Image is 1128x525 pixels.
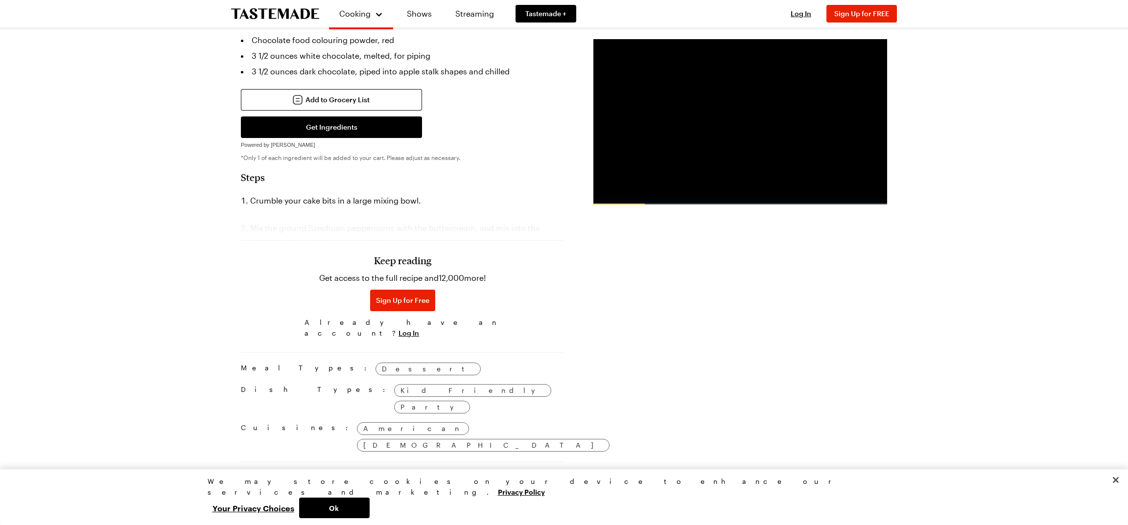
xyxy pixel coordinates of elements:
a: Tastemade + [516,5,576,23]
li: Chocolate food colouring powder, red [241,32,564,48]
button: Your Privacy Choices [208,498,299,518]
button: Get Ingredients [241,116,422,138]
button: Sign Up for Free [370,290,435,311]
span: Powered by [PERSON_NAME] [241,142,315,148]
span: Already have an account? [305,317,500,339]
a: American [357,422,469,435]
button: Log In [399,328,419,338]
span: [DEMOGRAPHIC_DATA] [363,440,603,451]
p: *Only 1 of each ingredient will be added to your cart. Please adjust as necessary. [241,154,564,161]
span: Sign Up for Free [376,296,429,305]
video-js: Video Player [593,39,887,205]
button: Add to Grocery List [241,89,422,111]
button: Sign Up for FREE [826,5,897,23]
span: Add to Grocery List [305,95,370,105]
a: [DEMOGRAPHIC_DATA] [357,439,610,452]
li: 3 1/2 ounces dark chocolate, piped into apple stalk shapes and chilled [241,64,564,79]
a: Kid Friendly [394,384,551,397]
div: Privacy [208,476,913,518]
span: Tastemade + [525,9,566,19]
span: Cuisines: [241,422,353,452]
h2: Steps [241,171,564,183]
li: Crumble your cake bits in a large mixing bowl. [241,193,564,208]
span: Log In [791,9,811,18]
span: Dessert [382,364,474,374]
h3: Keep reading [374,254,431,266]
span: Kid Friendly [400,385,545,396]
button: Log In [781,9,821,19]
span: American [363,423,463,434]
button: Close [1105,469,1127,491]
div: We may store cookies on your device to enhance our services and marketing. [208,476,913,498]
button: Cooking [339,4,383,23]
span: Sign Up for FREE [834,9,889,18]
li: 3 1/2 ounces white chocolate, melted, for piping [241,48,564,64]
span: Dish Types: [241,384,390,413]
p: Get access to the full recipe and 12,000 more! [319,272,486,284]
a: Dessert [376,363,481,375]
span: Meal Types: [241,363,372,375]
a: To Tastemade Home Page [231,8,319,20]
a: More information about your privacy, opens in a new tab [498,487,545,496]
button: Ok [299,498,370,518]
span: Party [400,402,464,412]
a: Party [394,401,470,413]
iframe: Advertisement [593,39,887,205]
span: Cooking [339,9,371,18]
a: Powered by [PERSON_NAME] [241,139,315,148]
